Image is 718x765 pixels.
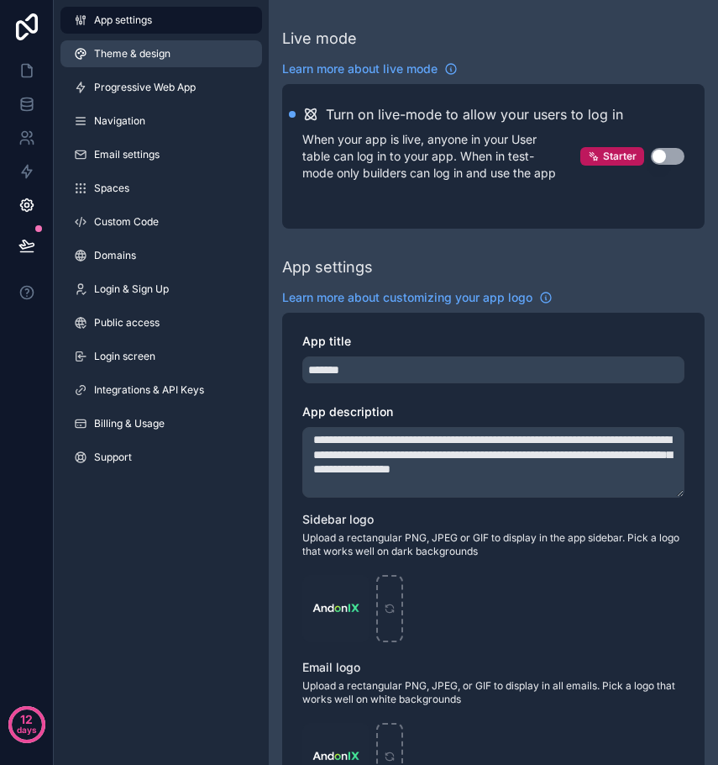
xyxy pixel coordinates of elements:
span: Integrations & API Keys [94,383,204,397]
span: Email logo [302,660,360,674]
a: Custom Code [60,208,262,235]
span: App description [302,404,393,419]
a: Support [60,444,262,471]
a: Learn more about live mode [282,61,458,77]
span: Domains [94,249,136,262]
a: Domains [60,242,262,269]
span: Progressive Web App [94,81,196,94]
a: Public access [60,309,262,336]
p: When your app is live, anyone in your User table can log in to your app. When in test-mode only b... [302,131,580,182]
a: App settings [60,7,262,34]
span: App title [302,334,351,348]
span: Starter [603,150,637,163]
a: Navigation [60,108,262,135]
a: Login & Sign Up [60,276,262,303]
a: Email settings [60,141,262,168]
span: Email settings [94,148,160,161]
a: Billing & Usage [60,410,262,437]
span: Login & Sign Up [94,282,169,296]
a: Spaces [60,175,262,202]
a: Theme & design [60,40,262,67]
span: Upload a rectangular PNG, JPEG, or GIF to display in all emails. Pick a logo that works well on w... [302,679,684,706]
span: Navigation [94,114,145,128]
a: Learn more about customizing your app logo [282,289,553,306]
span: Learn more about customizing your app logo [282,289,532,306]
span: Sidebar logo [302,512,374,526]
a: Integrations & API Keys [60,377,262,404]
p: days [17,718,37,741]
span: Billing & Usage [94,417,165,430]
span: Login screen [94,350,155,363]
span: Custom Code [94,215,159,229]
a: Progressive Web App [60,74,262,101]
span: Support [94,451,132,464]
a: Login screen [60,343,262,370]
span: Spaces [94,182,129,195]
p: 12 [20,711,33,728]
span: Learn more about live mode [282,61,438,77]
div: App settings [282,256,373,279]
div: Live mode [282,27,357,50]
span: Theme & design [94,47,170,61]
h2: Turn on live-mode to allow your users to log in [326,104,623,124]
span: Public access [94,316,160,330]
span: Upload a rectangular PNG, JPEG or GIF to display in the app sidebar. Pick a logo that works well ... [302,531,684,558]
span: App settings [94,13,152,27]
